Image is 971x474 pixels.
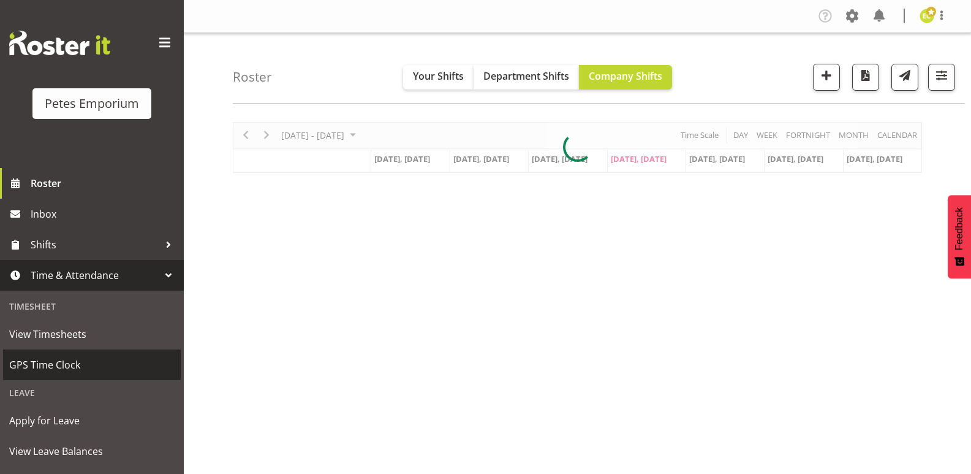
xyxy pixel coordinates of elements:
[233,70,272,84] h4: Roster
[813,64,840,91] button: Add a new shift
[413,69,464,83] span: Your Shifts
[31,205,178,223] span: Inbox
[920,9,934,23] img: emma-croft7499.jpg
[3,319,181,350] a: View Timesheets
[852,64,879,91] button: Download a PDF of the roster according to the set date range.
[9,442,175,461] span: View Leave Balances
[9,411,175,430] span: Apply for Leave
[948,195,971,278] button: Feedback - Show survey
[9,356,175,374] span: GPS Time Clock
[3,294,181,319] div: Timesheet
[31,235,159,254] span: Shifts
[403,65,474,90] button: Your Shifts
[891,64,918,91] button: Send a list of all shifts for the selected filtered period to all rostered employees.
[3,405,181,436] a: Apply for Leave
[474,65,579,90] button: Department Shifts
[45,94,139,113] div: Petes Emporium
[31,174,178,193] span: Roster
[3,350,181,380] a: GPS Time Clock
[9,31,110,55] img: Rosterit website logo
[31,266,159,285] span: Time & Attendance
[579,65,672,90] button: Company Shifts
[928,64,955,91] button: Filter Shifts
[954,207,965,250] span: Feedback
[3,380,181,405] div: Leave
[3,436,181,467] a: View Leave Balances
[9,325,175,343] span: View Timesheets
[483,69,569,83] span: Department Shifts
[589,69,662,83] span: Company Shifts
